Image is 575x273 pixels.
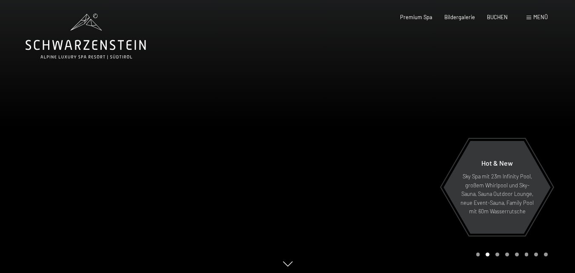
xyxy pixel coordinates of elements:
[400,14,432,20] a: Premium Spa
[525,253,529,256] div: Carousel Page 6
[486,253,489,256] div: Carousel Page 2 (Current Slide)
[481,159,513,167] span: Hot & New
[444,14,475,20] a: Bildergalerie
[443,141,551,234] a: Hot & New Sky Spa mit 23m Infinity Pool, großem Whirlpool und Sky-Sauna, Sauna Outdoor Lounge, ne...
[544,253,548,256] div: Carousel Page 8
[487,14,508,20] a: BUCHEN
[505,253,509,256] div: Carousel Page 4
[205,157,275,165] span: Einwilligung Marketing*
[473,253,548,256] div: Carousel Pagination
[460,172,534,216] p: Sky Spa mit 23m Infinity Pool, großem Whirlpool und Sky-Sauna, Sauna Outdoor Lounge, neue Event-S...
[515,253,519,256] div: Carousel Page 5
[533,14,548,20] span: Menü
[495,253,499,256] div: Carousel Page 3
[476,253,480,256] div: Carousel Page 1
[534,253,538,256] div: Carousel Page 7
